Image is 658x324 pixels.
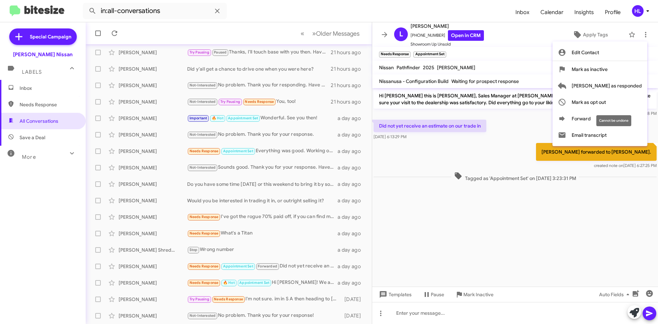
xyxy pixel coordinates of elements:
[572,77,642,94] span: [PERSON_NAME] as responded
[572,94,606,110] span: Mark as opt out
[596,115,631,126] div: Cannot be undone
[572,61,608,77] span: Mark as inactive
[552,127,647,143] button: Email transcript
[572,44,599,61] span: Edit Contact
[552,110,647,127] button: Forward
